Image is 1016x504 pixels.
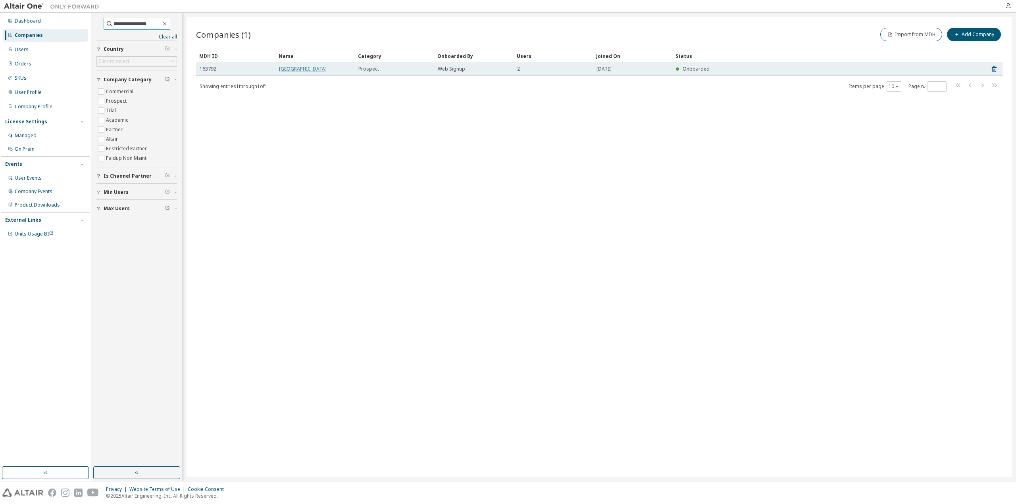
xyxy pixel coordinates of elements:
[15,188,52,195] div: Company Events
[683,65,710,72] span: Onboarded
[15,146,35,152] div: On Prem
[106,96,128,106] label: Prospect
[165,173,170,179] span: Clear filter
[106,106,117,115] label: Trial
[199,50,272,62] div: MDH ID
[104,189,129,195] span: Min Users
[5,119,47,125] div: License Settings
[96,40,177,58] button: Country
[104,173,152,179] span: Is Channel Partner
[97,57,177,66] div: Click to select
[165,205,170,212] span: Clear filter
[106,493,229,499] p: © 2025 Altair Engineering, Inc. All Rights Reserved.
[98,58,129,65] div: Click to select
[15,75,27,81] div: SKUs
[15,230,54,237] span: Units Usage BI
[74,489,83,497] img: linkedin.svg
[5,161,22,167] div: Events
[438,66,465,72] span: Web Signup
[908,81,947,92] span: Page n.
[889,83,899,90] button: 10
[15,32,43,38] div: Companies
[165,77,170,83] span: Clear filter
[106,87,135,96] label: Commercial
[106,144,148,153] label: Restricted Partner
[358,66,379,72] span: Prospect
[165,189,170,195] span: Clear filter
[200,83,267,90] span: Showing entries 1 through 1 of 1
[129,486,188,493] div: Website Terms of Use
[106,115,130,125] label: Academic
[880,28,942,41] button: Import from MDH
[517,50,590,62] div: Users
[675,50,955,62] div: Status
[358,50,431,62] div: Category
[15,175,42,181] div: User Events
[15,46,29,53] div: Users
[437,50,510,62] div: Onboarded By
[5,217,41,223] div: External Links
[2,489,43,497] img: altair_logo.svg
[15,103,52,110] div: Company Profile
[188,486,229,493] div: Cookie Consent
[517,66,520,72] span: 2
[15,18,41,24] div: Dashboard
[947,28,1001,41] button: Add Company
[15,202,60,208] div: Product Downloads
[106,486,129,493] div: Privacy
[4,2,103,10] img: Altair One
[48,489,56,497] img: facebook.svg
[96,200,177,217] button: Max Users
[165,46,170,52] span: Clear filter
[104,46,124,52] span: Country
[849,81,901,92] span: Items per page
[106,125,124,134] label: Partner
[106,134,119,144] label: Altair
[106,153,148,163] label: Paidup Non Maint
[196,29,251,40] span: Companies (1)
[279,65,327,72] a: [GEOGRAPHIC_DATA]
[15,89,42,96] div: User Profile
[596,50,669,62] div: Joined On
[15,61,31,67] div: Orders
[15,132,37,139] div: Managed
[200,66,216,72] span: 163792
[96,167,177,185] button: Is Channel Partner
[104,77,152,83] span: Company Category
[104,205,130,212] span: Max Users
[96,34,177,40] a: Clear all
[279,50,352,62] div: Name
[597,66,612,72] span: [DATE]
[61,489,69,497] img: instagram.svg
[87,489,99,497] img: youtube.svg
[96,71,177,88] button: Company Category
[96,184,177,201] button: Min Users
